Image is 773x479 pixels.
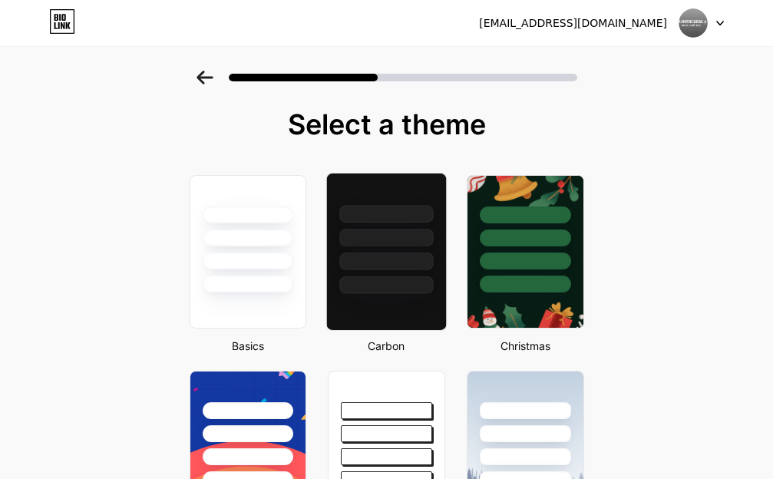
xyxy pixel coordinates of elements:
[462,338,589,354] div: Christmas
[183,109,590,140] div: Select a theme
[323,338,450,354] div: Carbon
[185,338,312,354] div: Basics
[679,8,708,38] img: slamzoneglobal
[479,15,667,31] div: [EMAIL_ADDRESS][DOMAIN_NAME]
